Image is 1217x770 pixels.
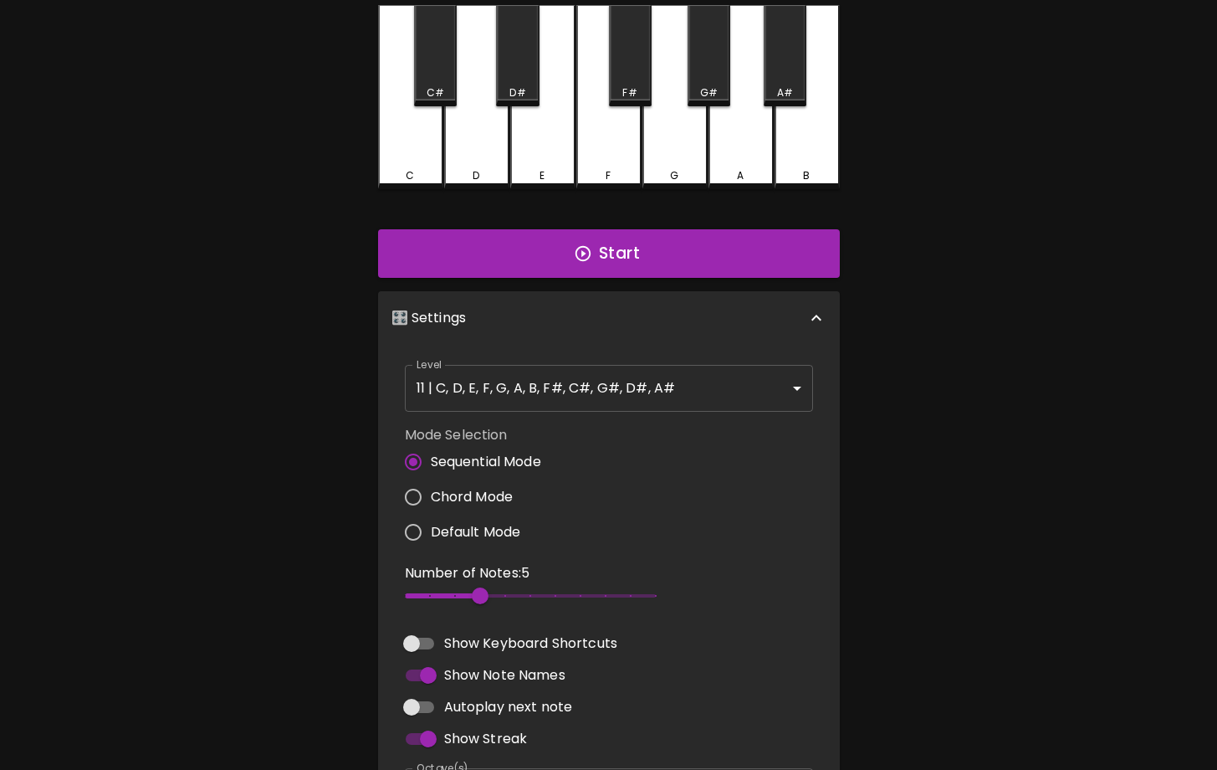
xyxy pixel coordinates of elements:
[444,729,528,749] span: Show Streak
[444,665,565,685] span: Show Note Names
[622,85,637,100] div: F#
[539,168,545,183] div: E
[803,168,810,183] div: B
[431,487,514,507] span: Chord Mode
[431,452,541,472] span: Sequential Mode
[405,365,813,412] div: 11 | C, D, E, F, G, A, B, F#, C#, G#, D#, A#
[606,168,611,183] div: F
[444,634,617,654] span: Show Keyboard Shortcuts
[700,85,718,100] div: G#
[405,425,555,444] label: Mode Selection
[405,563,656,583] p: Number of Notes: 5
[378,291,840,345] div: 🎛️ Settings
[406,168,414,183] div: C
[737,168,744,183] div: A
[391,308,467,328] p: 🎛️ Settings
[670,168,678,183] div: G
[473,168,479,183] div: D
[417,357,442,372] label: Level
[777,85,793,100] div: A#
[509,85,525,100] div: D#
[427,85,444,100] div: C#
[444,697,573,717] span: Autoplay next note
[431,522,521,542] span: Default Mode
[378,229,840,278] button: Start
